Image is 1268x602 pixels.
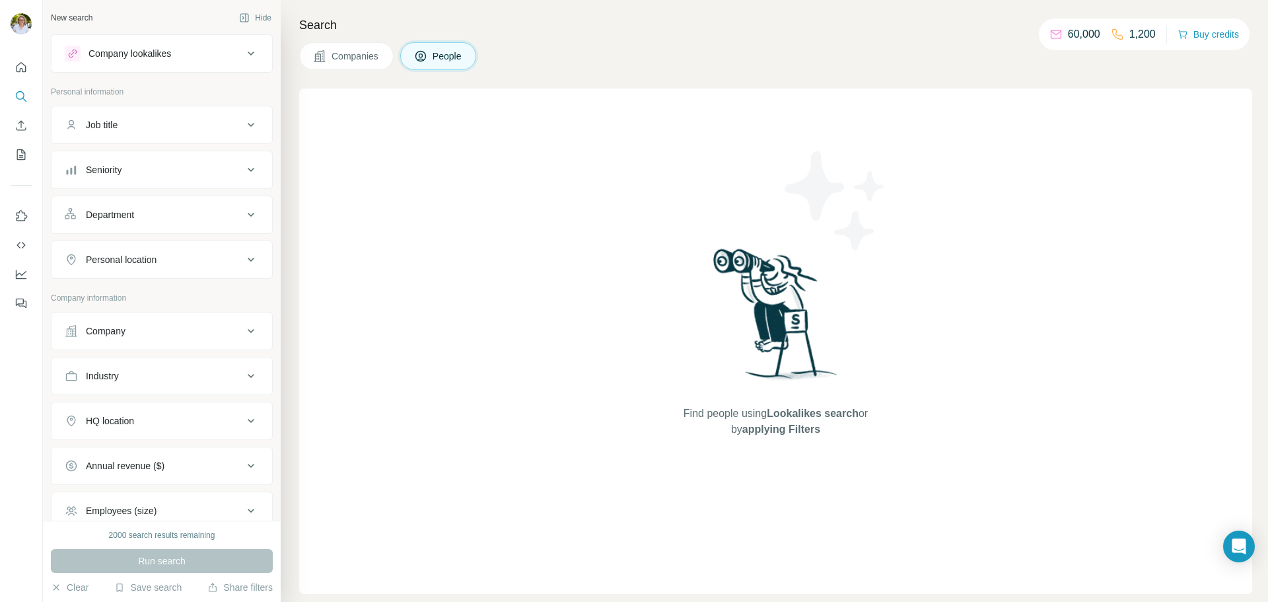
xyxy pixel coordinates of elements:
button: HQ location [52,405,272,437]
button: Share filters [207,581,273,594]
span: People [433,50,463,63]
img: Avatar [11,13,32,34]
div: 2000 search results remaining [109,529,215,541]
button: Job title [52,109,272,141]
div: Job title [86,118,118,132]
button: Feedback [11,291,32,315]
div: Industry [86,369,119,383]
button: Save search [114,581,182,594]
img: Surfe Illustration - Woman searching with binoculars [707,245,845,393]
div: Employees (size) [86,504,157,517]
div: Annual revenue ($) [86,459,164,472]
img: Surfe Illustration - Stars [776,141,895,260]
button: Annual revenue ($) [52,450,272,482]
button: Use Surfe API [11,233,32,257]
p: 1,200 [1129,26,1156,42]
button: Personal location [52,244,272,276]
div: Personal location [86,253,157,266]
button: My lists [11,143,32,167]
p: Personal information [51,86,273,98]
span: Lookalikes search [767,408,859,419]
button: Company lookalikes [52,38,272,69]
h4: Search [299,16,1252,34]
p: 60,000 [1068,26,1100,42]
button: Employees (size) [52,495,272,527]
div: Open Intercom Messenger [1223,531,1255,562]
span: applying Filters [742,424,820,435]
div: HQ location [86,414,134,428]
button: Industry [52,360,272,392]
button: Company [52,315,272,347]
p: Company information [51,292,273,304]
button: Quick start [11,56,32,79]
div: Company [86,324,125,338]
button: Enrich CSV [11,114,32,137]
button: Buy credits [1178,25,1239,44]
button: Hide [230,8,281,28]
div: Seniority [86,163,122,176]
button: Department [52,199,272,231]
button: Use Surfe on LinkedIn [11,204,32,228]
span: Companies [332,50,380,63]
button: Search [11,85,32,108]
span: Find people using or by [670,406,881,437]
button: Dashboard [11,262,32,286]
button: Seniority [52,154,272,186]
div: Department [86,208,134,221]
div: Company lookalikes [88,47,171,60]
div: New search [51,12,92,24]
button: Clear [51,581,88,594]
